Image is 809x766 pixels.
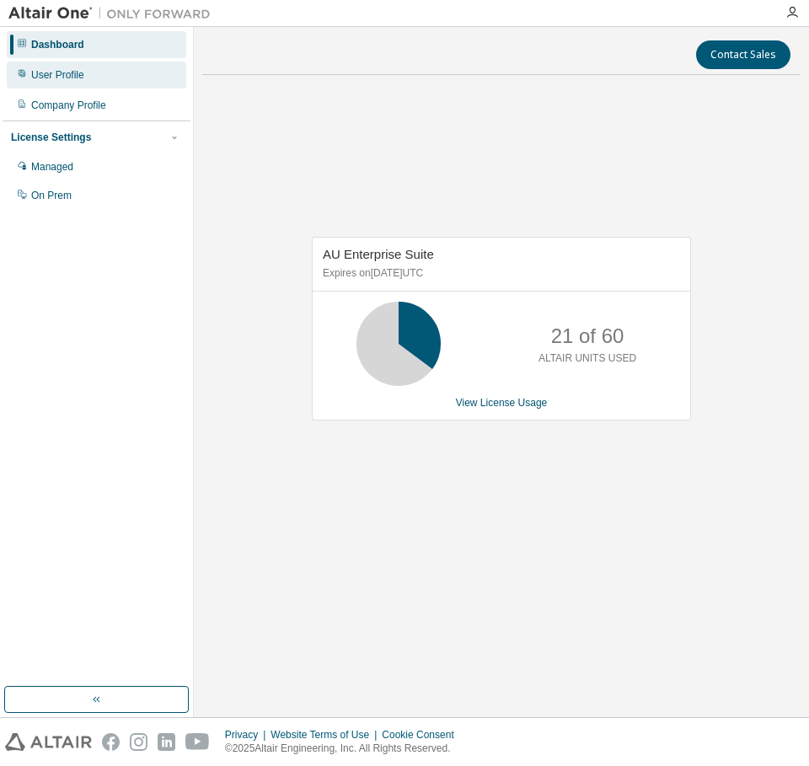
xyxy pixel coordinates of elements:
a: View License Usage [456,397,548,409]
img: altair_logo.svg [5,733,92,751]
img: facebook.svg [102,733,120,751]
img: linkedin.svg [158,733,175,751]
div: Website Terms of Use [271,728,382,742]
div: Dashboard [31,38,84,51]
div: On Prem [31,189,72,202]
div: License Settings [11,131,91,144]
div: Managed [31,160,73,174]
div: Company Profile [31,99,106,112]
img: Altair One [8,5,219,22]
p: © 2025 Altair Engineering, Inc. All Rights Reserved. [225,742,464,756]
button: Contact Sales [696,40,790,69]
span: AU Enterprise Suite [323,247,434,261]
div: Cookie Consent [382,728,463,742]
div: User Profile [31,68,84,82]
div: Privacy [225,728,271,742]
p: ALTAIR UNITS USED [538,351,636,366]
p: Expires on [DATE] UTC [323,266,676,281]
img: youtube.svg [185,733,210,751]
img: instagram.svg [130,733,147,751]
p: 21 of 60 [551,322,624,351]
